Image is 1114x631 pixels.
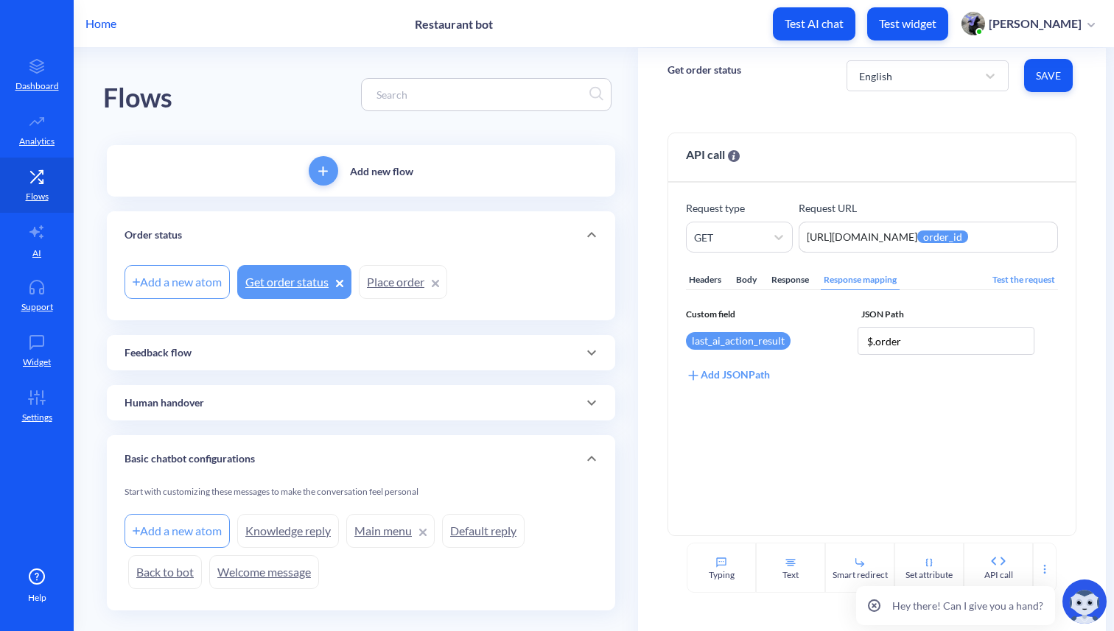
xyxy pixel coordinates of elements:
[237,514,339,548] a: Knowledge reply
[23,356,51,369] p: Widget
[1036,68,1061,83] span: Save
[237,265,351,299] a: Get order status
[128,555,202,589] a: Back to bot
[782,568,799,582] div: Text
[1062,579,1107,624] img: copilot-icon.svg
[107,335,615,370] div: Feedback flow
[442,514,525,548] a: Default reply
[125,514,230,548] div: Add a new atom
[85,15,116,32] p: Home
[785,16,844,31] p: Test AI chat
[350,163,413,179] p: Add new flow
[359,265,447,299] a: Place order
[103,77,172,119] div: Flows
[22,411,52,424] p: Settings
[799,222,1058,253] textarea: https://[DOMAIN_NAME]/json/1?order_id={{order_id}}
[954,10,1102,37] button: user photo[PERSON_NAME]
[867,7,948,40] button: Test widget
[686,332,791,350] div: last_ai_action_result
[15,80,59,93] p: Dashboard
[833,568,888,582] div: Smart redirect
[861,308,1037,321] span: JSON Path
[28,591,46,604] span: Help
[733,270,760,290] div: Body
[125,395,204,411] p: Human handover
[799,200,1058,216] p: Request URL
[26,190,49,203] p: Flows
[694,230,713,245] div: GET
[125,451,255,467] p: Basic chatbot configurations
[686,367,770,383] div: Add JSONPath
[19,135,55,148] p: Analytics
[21,300,53,314] p: Support
[879,16,936,31] p: Test widget
[1024,59,1073,92] button: Save
[905,568,953,582] div: Set attribute
[309,156,338,186] button: add
[961,12,985,35] img: user photo
[709,568,735,582] div: Typing
[668,63,741,77] p: Get order status
[346,514,435,548] a: Main menu
[209,555,319,589] a: Welcome message
[768,270,812,290] div: Response
[989,270,1058,290] div: Test the request
[107,211,615,258] div: Order status
[984,568,1013,582] div: API call
[125,485,598,510] div: Start with customizing these messages to make the conversation feel personal
[107,435,615,482] div: Basic chatbot configurations
[125,265,230,299] div: Add a new atom
[821,270,900,290] div: Response mapping
[892,598,1043,613] p: Hey there! Can I give you a hand?
[107,385,615,420] div: Human handover
[686,200,793,216] p: Request type
[773,7,855,40] button: Test AI chat
[369,86,589,103] input: Search
[686,308,862,321] span: Custom field
[686,146,740,163] span: API call
[125,345,192,361] p: Feedback flow
[125,228,182,243] p: Order status
[989,15,1082,32] p: [PERSON_NAME]
[32,247,41,260] p: AI
[415,17,493,31] p: Restaurant bot
[859,68,892,83] div: English
[686,270,724,290] div: Headers
[858,327,1034,355] input: Enter JSON path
